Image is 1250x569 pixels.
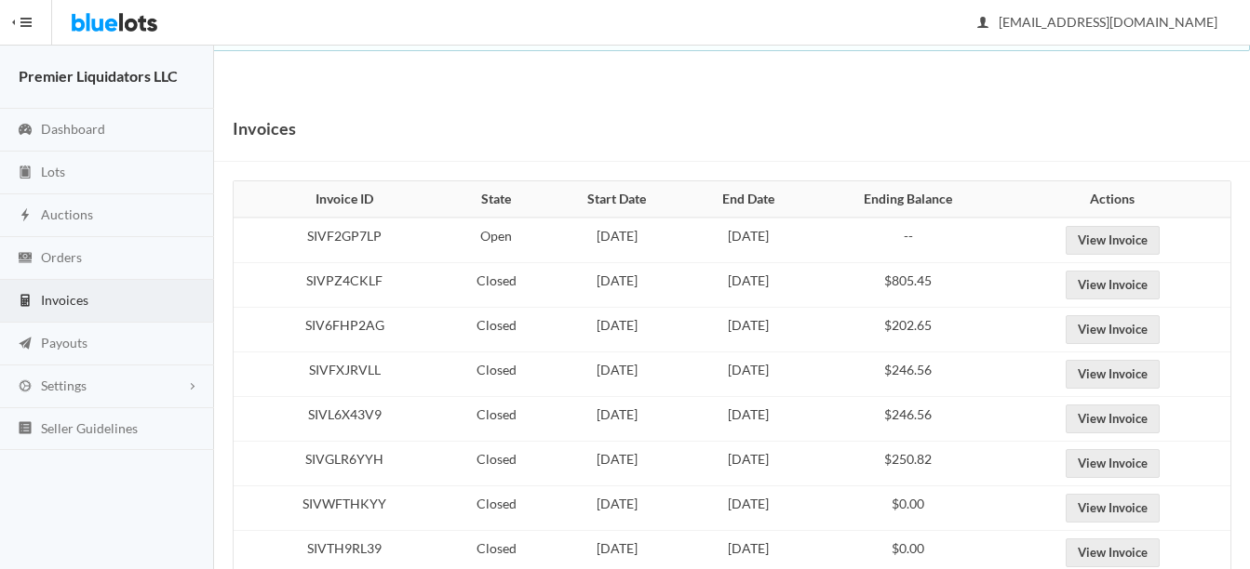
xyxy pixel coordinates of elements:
td: [DATE] [548,263,686,308]
a: View Invoice [1066,449,1160,478]
th: State [445,181,548,218]
td: $805.45 [812,263,1005,308]
td: Closed [445,308,548,352]
span: Auctions [41,206,93,222]
td: [DATE] [686,442,812,486]
td: SIV6FHP2AG [234,308,445,352]
td: [DATE] [686,397,812,442]
td: SIVFXJRVLL [234,352,445,397]
span: Orders [41,249,82,265]
td: SIVL6X43V9 [234,397,445,442]
td: [DATE] [686,218,812,263]
ion-icon: person [974,15,992,33]
a: View Invoice [1066,226,1160,255]
span: [EMAIL_ADDRESS][DOMAIN_NAME] [978,14,1217,30]
span: Payouts [41,335,87,351]
ion-icon: speedometer [16,122,34,139]
th: Invoice ID [234,181,445,218]
td: SIVWFTHKYY [234,486,445,531]
td: $246.56 [812,352,1005,397]
td: [DATE] [548,218,686,263]
ion-icon: cog [16,378,34,396]
td: [DATE] [548,308,686,352]
td: Open [445,218,548,263]
a: View Invoice [1066,494,1160,523]
strong: Premier Liquidators LLC [19,67,178,85]
td: Closed [445,486,548,531]
td: [DATE] [686,308,812,352]
ion-icon: paper plane [16,336,34,353]
a: View Invoice [1066,538,1160,567]
td: $0.00 [812,486,1005,531]
th: Ending Balance [812,181,1005,218]
td: [DATE] [686,352,812,397]
ion-icon: flash [16,207,34,225]
th: End Date [686,181,812,218]
td: [DATE] [548,352,686,397]
span: Seller Guidelines [41,420,138,436]
a: View Invoice [1066,360,1160,389]
td: [DATE] [548,397,686,442]
span: Settings [41,377,87,393]
td: [DATE] [686,486,812,531]
span: Invoices [41,292,88,308]
td: Closed [445,397,548,442]
ion-icon: calculator [16,293,34,311]
td: SIVF2GP7LP [234,218,445,263]
td: [DATE] [548,486,686,531]
ion-icon: list box [16,420,34,438]
td: -- [812,218,1005,263]
td: [DATE] [686,263,812,308]
span: Dashboard [41,121,105,137]
td: SIVGLR6YYH [234,442,445,486]
td: $202.65 [812,308,1005,352]
td: Closed [445,442,548,486]
td: [DATE] [548,442,686,486]
a: View Invoice [1066,315,1160,344]
span: Lots [41,164,65,179]
td: SIVPZ4CKLF [234,263,445,308]
td: Closed [445,263,548,308]
h1: Invoices [233,114,296,142]
td: Closed [445,352,548,397]
a: View Invoice [1066,271,1160,299]
td: $250.82 [812,442,1005,486]
ion-icon: cash [16,250,34,268]
a: View Invoice [1066,404,1160,433]
td: $246.56 [812,397,1005,442]
th: Actions [1005,181,1230,218]
th: Start Date [548,181,686,218]
ion-icon: clipboard [16,165,34,182]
